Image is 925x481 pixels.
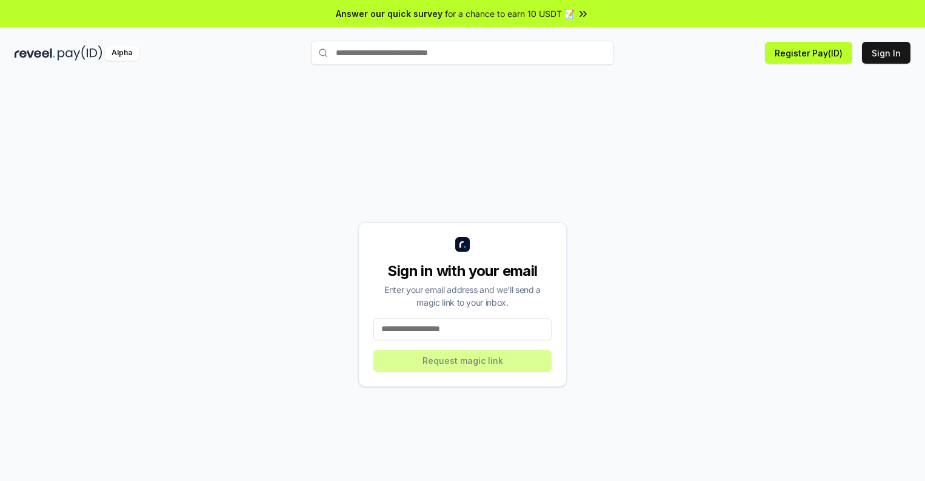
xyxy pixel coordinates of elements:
span: for a chance to earn 10 USDT 📝 [445,7,575,20]
img: logo_small [455,237,470,252]
div: Alpha [105,45,139,61]
button: Sign In [862,42,910,64]
span: Answer our quick survey [336,7,442,20]
div: Sign in with your email [373,261,552,281]
img: reveel_dark [15,45,55,61]
div: Enter your email address and we’ll send a magic link to your inbox. [373,283,552,309]
img: pay_id [58,45,102,61]
button: Register Pay(ID) [765,42,852,64]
